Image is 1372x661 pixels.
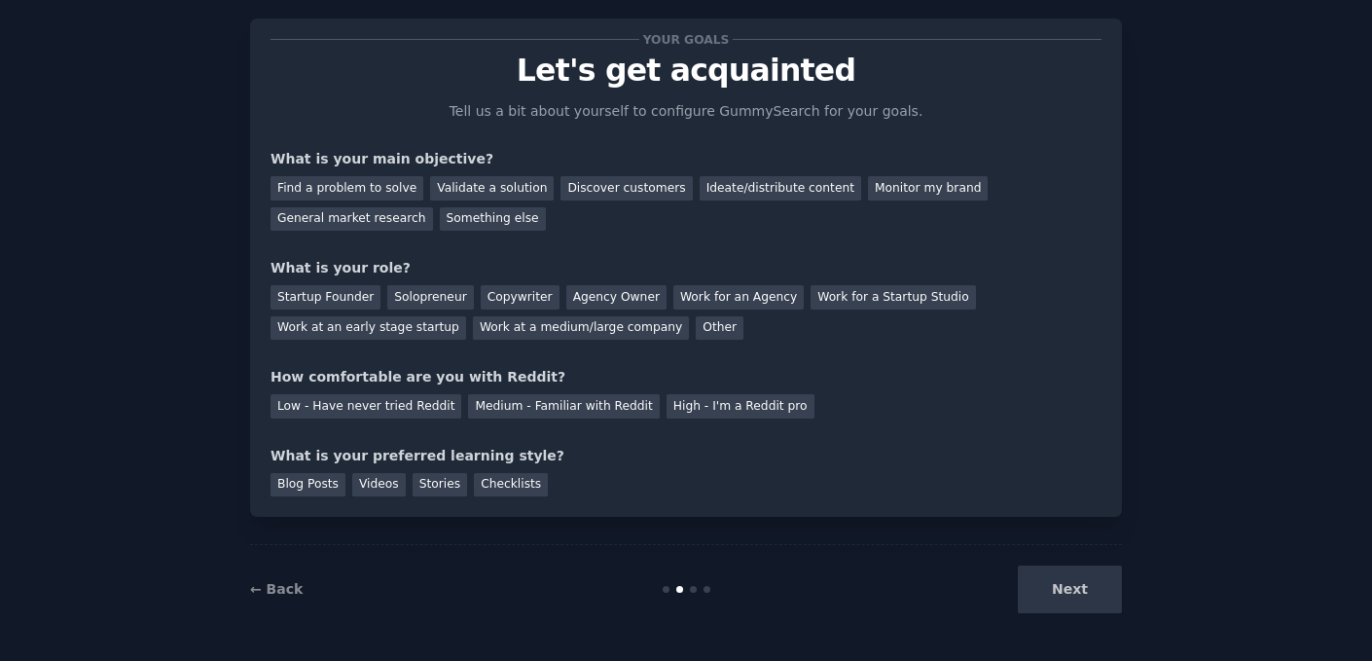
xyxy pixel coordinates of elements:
div: Work at an early stage startup [271,316,466,341]
p: Let's get acquainted [271,54,1101,88]
div: High - I'm a Reddit pro [667,394,814,419]
div: Validate a solution [430,176,554,201]
div: Blog Posts [271,473,345,497]
div: Other [696,316,743,341]
div: Find a problem to solve [271,176,423,201]
div: Something else [440,207,546,232]
div: What is your role? [271,258,1101,278]
div: General market research [271,207,433,232]
div: Ideate/distribute content [700,176,861,201]
div: What is your main objective? [271,149,1101,169]
div: Copywriter [481,285,560,310]
div: Solopreneur [387,285,473,310]
div: Startup Founder [271,285,380,310]
a: ← Back [250,581,303,597]
div: Low - Have never tried Reddit [271,394,461,419]
div: Checklists [474,473,548,497]
div: Work at a medium/large company [473,316,689,341]
div: Work for an Agency [673,285,804,310]
div: What is your preferred learning style? [271,446,1101,466]
div: Discover customers [560,176,692,201]
span: Your goals [639,29,733,50]
div: Agency Owner [566,285,667,310]
div: Monitor my brand [868,176,988,201]
p: Tell us a bit about yourself to configure GummySearch for your goals. [441,101,931,122]
div: Stories [413,473,467,497]
div: Medium - Familiar with Reddit [468,394,659,419]
div: Videos [352,473,406,497]
div: How comfortable are you with Reddit? [271,367,1101,387]
div: Work for a Startup Studio [811,285,975,310]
